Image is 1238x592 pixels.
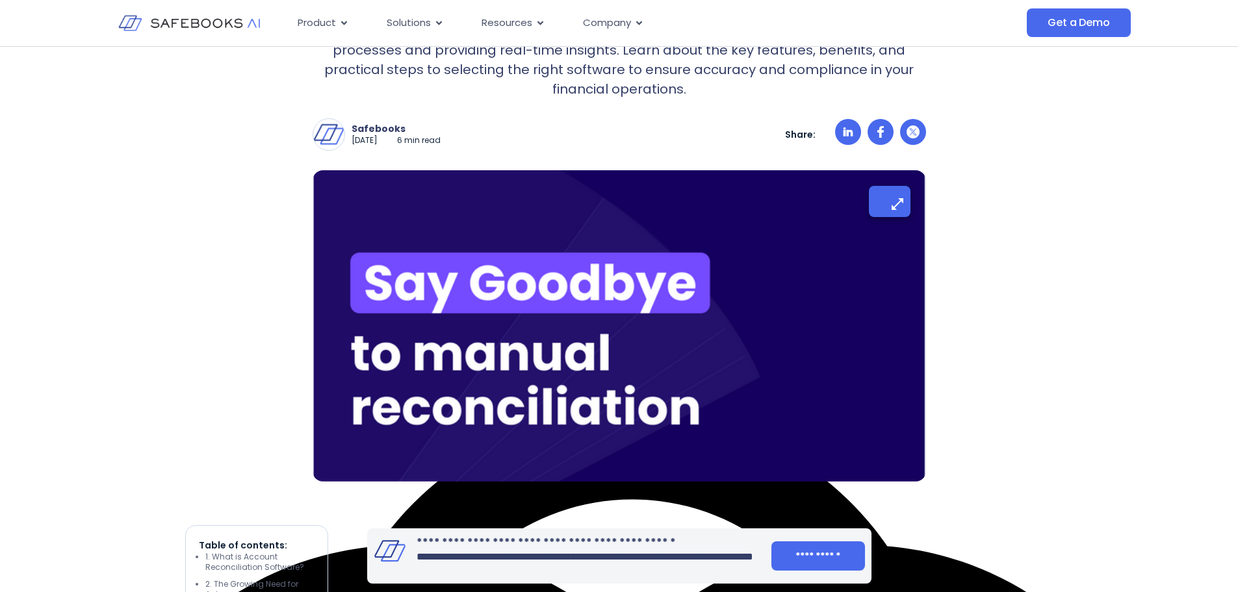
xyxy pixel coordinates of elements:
[352,135,378,146] p: [DATE]
[205,552,315,573] li: 1. What is Account Reconciliation Software?
[397,135,441,146] p: 6 min read
[313,21,926,99] p: Account reconciliation software is revolutionizing financial management, automating tedious proce...
[785,129,816,140] p: Share:
[287,10,897,36] nav: Menu
[387,16,431,31] span: Solutions
[1027,8,1130,37] a: Get a Demo
[482,16,532,31] span: Resources
[1048,16,1109,29] span: Get a Demo
[583,16,631,31] span: Company
[199,539,315,552] p: Table of contents:
[352,123,441,135] p: Safebooks
[287,10,897,36] div: Menu Toggle
[313,170,926,482] img: a purple background with the words say goodbye to manual recondation
[313,119,344,150] img: Safebooks
[298,16,336,31] span: Product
